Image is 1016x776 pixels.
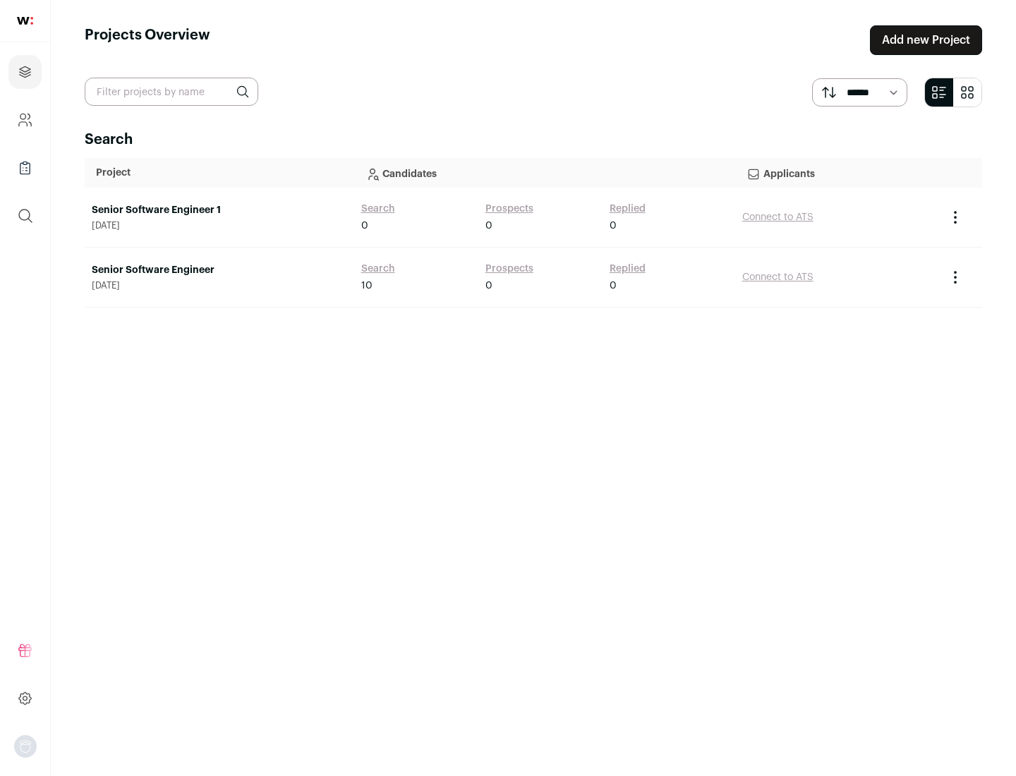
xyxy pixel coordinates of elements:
[17,17,33,25] img: wellfound-shorthand-0d5821cbd27db2630d0214b213865d53afaa358527fdda9d0ea32b1df1b89c2c.svg
[947,269,964,286] button: Project Actions
[746,159,929,187] p: Applicants
[610,279,617,293] span: 0
[610,219,617,233] span: 0
[92,280,347,291] span: [DATE]
[485,279,492,293] span: 0
[742,212,814,222] a: Connect to ATS
[870,25,982,55] a: Add new Project
[85,130,982,150] h2: Search
[8,55,42,89] a: Projects
[365,159,724,187] p: Candidates
[361,202,395,216] a: Search
[610,262,646,276] a: Replied
[14,735,37,758] img: nopic.png
[485,202,533,216] a: Prospects
[92,220,347,231] span: [DATE]
[610,202,646,216] a: Replied
[96,166,343,180] p: Project
[8,103,42,137] a: Company and ATS Settings
[485,262,533,276] a: Prospects
[85,78,258,106] input: Filter projects by name
[361,279,373,293] span: 10
[485,219,492,233] span: 0
[14,735,37,758] button: Open dropdown
[361,262,395,276] a: Search
[742,272,814,282] a: Connect to ATS
[85,25,210,55] h1: Projects Overview
[92,263,347,277] a: Senior Software Engineer
[947,209,964,226] button: Project Actions
[8,151,42,185] a: Company Lists
[92,203,347,217] a: Senior Software Engineer 1
[361,219,368,233] span: 0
